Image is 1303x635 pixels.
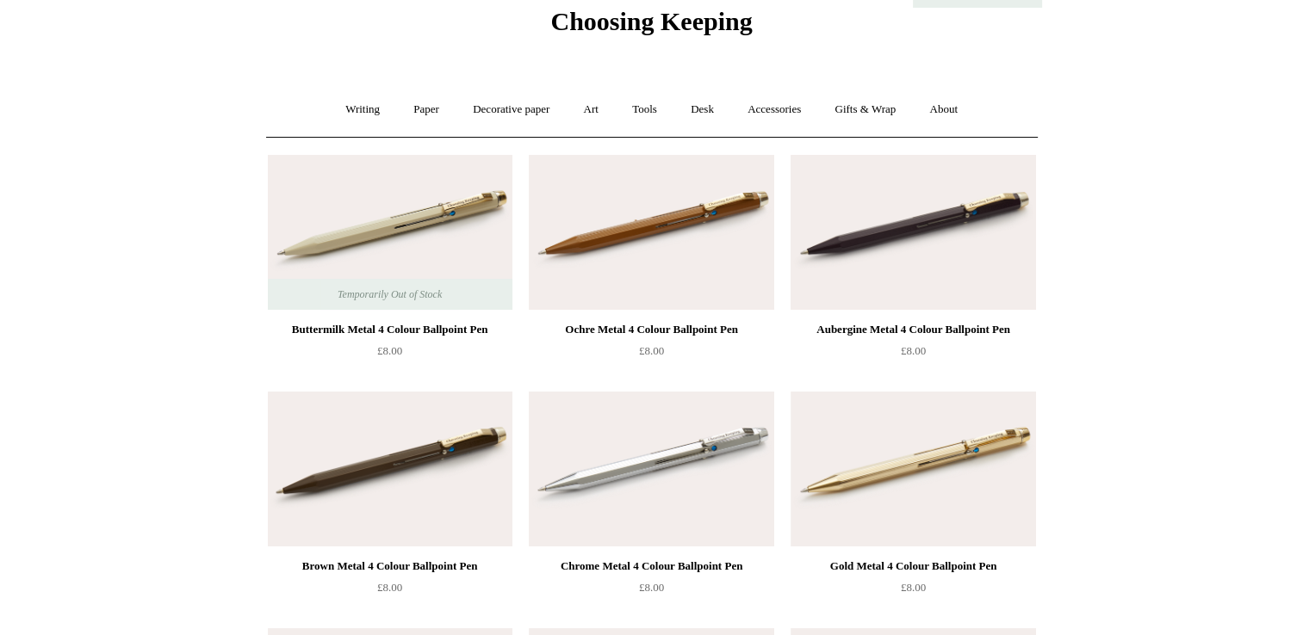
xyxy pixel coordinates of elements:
span: £8.00 [639,581,664,594]
a: Accessories [732,87,816,133]
span: Temporarily Out of Stock [320,279,459,310]
img: Ochre Metal 4 Colour Ballpoint Pen [529,155,773,310]
img: Brown Metal 4 Colour Ballpoint Pen [268,391,512,546]
a: Desk [675,87,729,133]
a: Chrome Metal 4 Colour Ballpoint Pen Chrome Metal 4 Colour Ballpoint Pen [529,391,773,546]
a: Buttermilk Metal 4 Colour Ballpoint Pen Buttermilk Metal 4 Colour Ballpoint Pen Temporarily Out o... [268,155,512,310]
a: Ochre Metal 4 Colour Ballpoint Pen Ochre Metal 4 Colour Ballpoint Pen [529,155,773,310]
img: Buttermilk Metal 4 Colour Ballpoint Pen [268,155,512,310]
a: Paper [398,87,455,133]
a: Art [568,87,614,133]
a: Aubergine Metal 4 Colour Ballpoint Pen £8.00 [791,319,1035,390]
a: Choosing Keeping [550,21,752,33]
a: Gifts & Wrap [819,87,911,133]
a: Chrome Metal 4 Colour Ballpoint Pen £8.00 [529,556,773,626]
div: Chrome Metal 4 Colour Ballpoint Pen [533,556,769,576]
div: Brown Metal 4 Colour Ballpoint Pen [272,556,508,576]
span: Choosing Keeping [550,7,752,35]
a: Tools [617,87,673,133]
a: Buttermilk Metal 4 Colour Ballpoint Pen £8.00 [268,319,512,390]
a: Brown Metal 4 Colour Ballpoint Pen £8.00 [268,556,512,626]
a: Brown Metal 4 Colour Ballpoint Pen Brown Metal 4 Colour Ballpoint Pen [268,391,512,546]
a: About [914,87,973,133]
span: £8.00 [901,344,926,357]
span: £8.00 [901,581,926,594]
img: Chrome Metal 4 Colour Ballpoint Pen [529,391,773,546]
img: Aubergine Metal 4 Colour Ballpoint Pen [791,155,1035,310]
div: Gold Metal 4 Colour Ballpoint Pen [795,556,1031,576]
span: £8.00 [377,581,402,594]
span: £8.00 [639,344,664,357]
img: Gold Metal 4 Colour Ballpoint Pen [791,391,1035,546]
a: Ochre Metal 4 Colour Ballpoint Pen £8.00 [529,319,773,390]
span: £8.00 [377,344,402,357]
a: Gold Metal 4 Colour Ballpoint Pen Gold Metal 4 Colour Ballpoint Pen [791,391,1035,546]
a: Gold Metal 4 Colour Ballpoint Pen £8.00 [791,556,1035,626]
div: Ochre Metal 4 Colour Ballpoint Pen [533,319,769,340]
a: Writing [330,87,395,133]
div: Aubergine Metal 4 Colour Ballpoint Pen [795,319,1031,340]
div: Buttermilk Metal 4 Colour Ballpoint Pen [272,319,508,340]
a: Decorative paper [457,87,565,133]
a: Aubergine Metal 4 Colour Ballpoint Pen Aubergine Metal 4 Colour Ballpoint Pen [791,155,1035,310]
